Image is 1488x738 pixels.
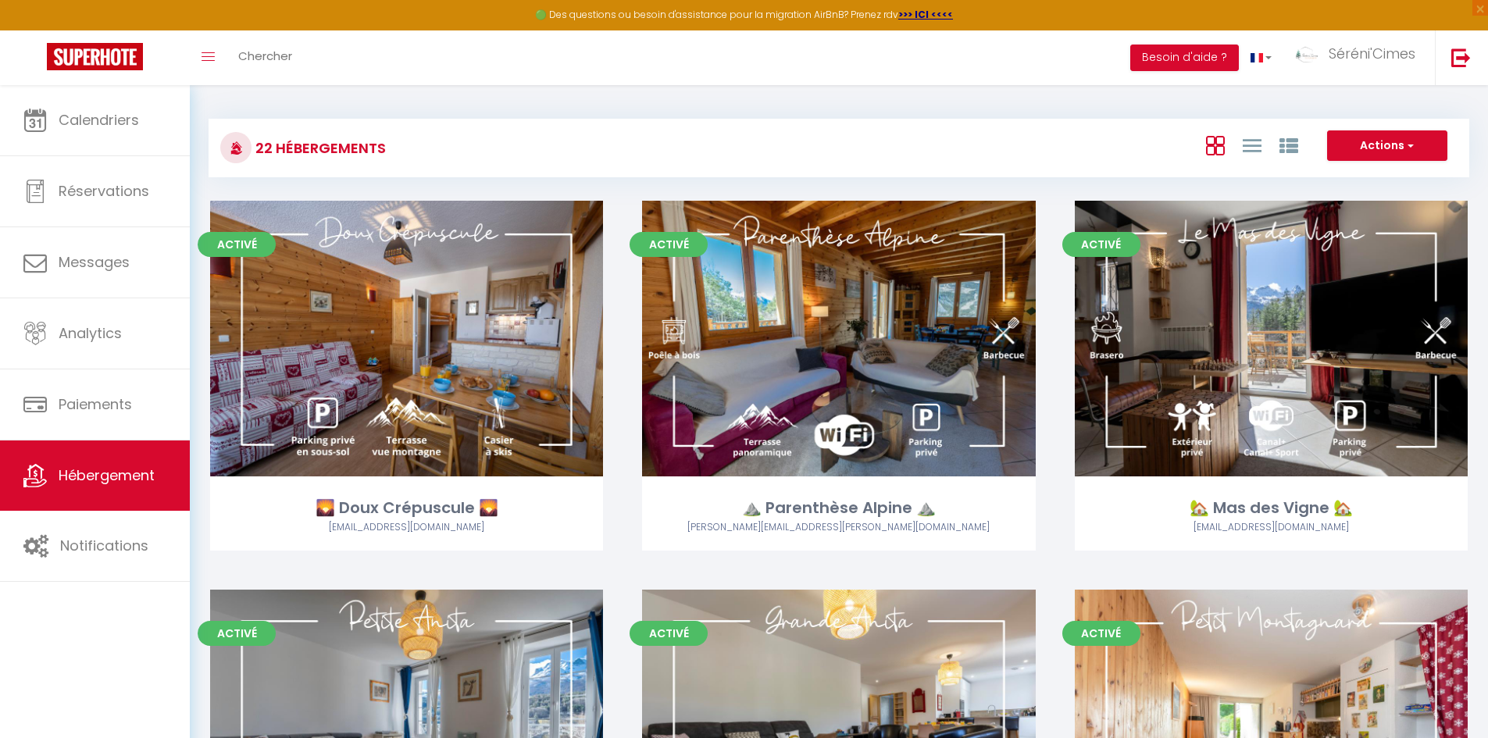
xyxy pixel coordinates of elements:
a: >>> ICI <<<< [898,8,953,21]
a: Chercher [227,30,304,85]
div: 🌄 Doux Crépuscule 🌄 [210,496,603,520]
span: Activé [630,621,708,646]
span: Messages [59,252,130,272]
span: Hébergement [59,465,155,485]
span: Séréni'Cimes [1329,44,1415,63]
img: logout [1451,48,1471,67]
span: Activé [630,232,708,257]
span: Activé [198,232,276,257]
span: Calendriers [59,110,139,130]
span: Activé [198,621,276,646]
div: ⛰️ Parenthèse Alpine ⛰️ [642,496,1035,520]
span: Réservations [59,181,149,201]
span: Activé [1062,621,1140,646]
span: Analytics [59,323,122,343]
a: Vue en Liste [1243,132,1261,158]
span: Notifications [60,536,148,555]
div: Airbnb [210,520,603,535]
img: Super Booking [47,43,143,70]
div: Airbnb [1075,520,1468,535]
div: Airbnb [642,520,1035,535]
button: Besoin d'aide ? [1130,45,1239,71]
span: Activé [1062,232,1140,257]
a: Vue en Box [1206,132,1225,158]
img: ... [1295,46,1319,62]
a: Vue par Groupe [1279,132,1298,158]
button: Actions [1327,130,1447,162]
a: ... Séréni'Cimes [1283,30,1435,85]
span: Paiements [59,394,132,414]
h3: 22 Hébergements [252,130,386,166]
div: 🏡 Mas des Vigne 🏡 [1075,496,1468,520]
span: Chercher [238,48,292,64]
